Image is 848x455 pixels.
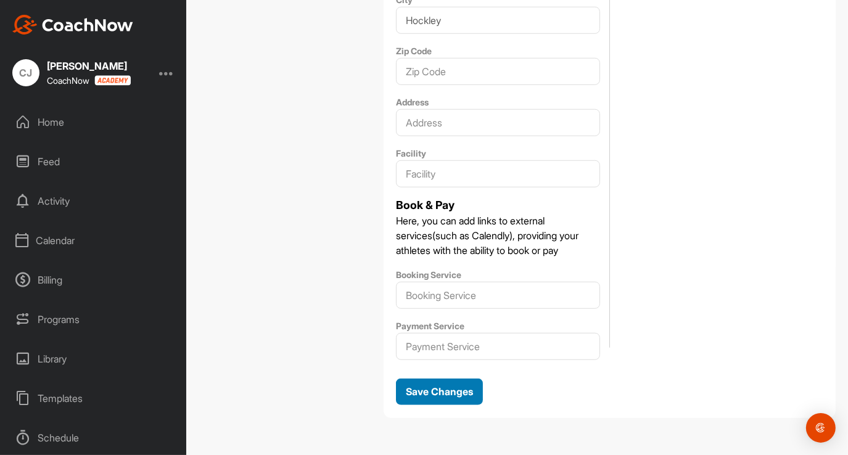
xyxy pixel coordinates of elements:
[94,75,131,86] img: CoachNow acadmey
[396,379,483,405] button: Save Changes
[7,107,181,137] div: Home
[12,59,39,86] div: CJ
[12,15,133,35] img: CoachNow
[396,109,600,136] input: Address
[396,7,600,34] input: City
[806,413,836,443] div: Open Intercom Messenger
[396,333,600,360] input: Payment Service
[396,321,464,331] label: Payment Service
[396,282,600,309] input: Booking Service
[47,61,131,71] div: [PERSON_NAME]
[7,186,181,216] div: Activity
[396,269,461,280] label: Booking Service
[396,97,429,107] label: Address
[396,213,600,258] p: Here, you can add links to external services(such as Calendly), providing your athletes with the ...
[7,264,181,295] div: Billing
[47,75,131,86] div: CoachNow
[7,422,181,453] div: Schedule
[7,343,181,374] div: Library
[7,146,181,177] div: Feed
[396,46,432,56] label: Zip Code
[7,383,181,414] div: Templates
[7,225,181,256] div: Calendar
[396,58,600,85] input: Zip Code
[396,197,600,213] h2: Book & Pay
[406,385,473,398] span: Save Changes
[7,304,181,335] div: Programs
[396,160,600,187] input: Facility
[396,148,426,158] label: Facility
